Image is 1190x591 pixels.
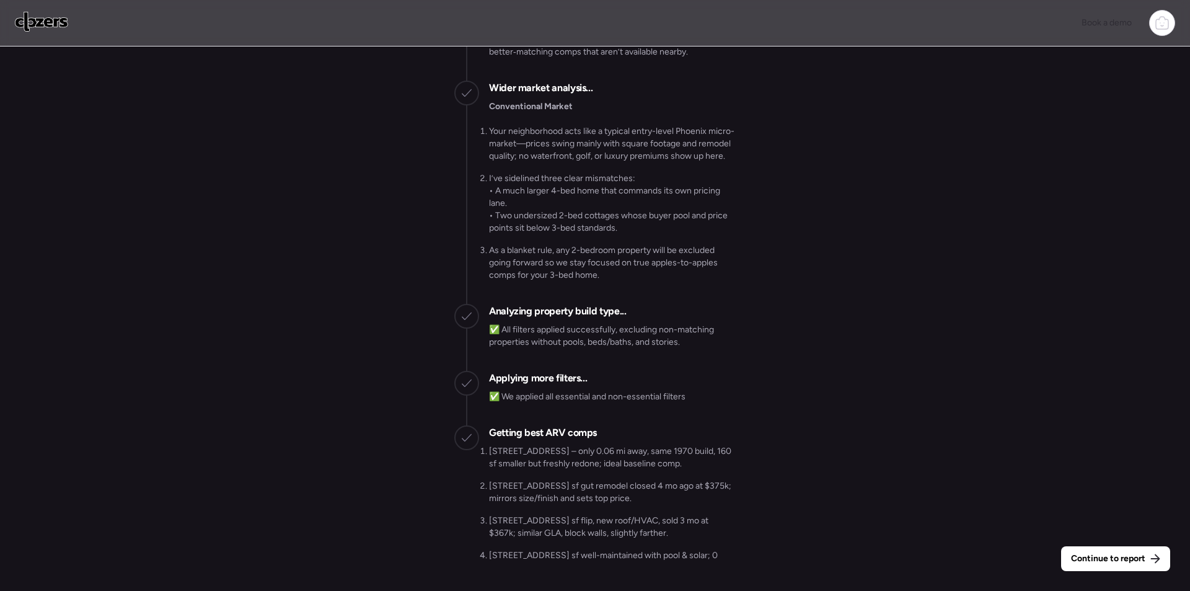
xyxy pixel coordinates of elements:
[489,425,597,440] h2: Getting best ARV comps
[489,371,587,386] h2: Applying more filters...
[489,445,736,470] li: [STREET_ADDRESS] – only 0.06 mi away, same 1970 build, 160 sf smaller but freshly redone; ideal b...
[1071,553,1145,565] span: Continue to report
[15,12,68,32] img: Logo
[489,81,593,96] h2: Wider market analysis...
[489,304,626,319] h2: Analyzing property build type...
[489,391,685,403] p: ✅ We applied all essential and non-essential filters
[489,515,736,540] li: [STREET_ADDRESS] sf flip, new roof/HVAC, sold 3 mo at $367k; similar GLA, block walls, slightly f...
[489,172,736,234] li: I’ve sidelined three clear mismatches:
[489,185,736,234] ul: • A much larger 4-bed home that commands its own pricing lane. • Two undersized 2-bed cottages wh...
[489,324,736,349] p: ✅ All filters applied successfully, excluding non-matching properties without pools, beds/baths, ...
[489,480,736,505] li: [STREET_ADDRESS] sf gut remodel closed 4 mo ago at $375k; mirrors size/finish and sets top price.
[1082,17,1132,28] span: Book a demo
[489,101,573,112] strong: Conventional Market
[489,244,736,282] li: As a blanket rule, any 2-bedroom property will be excluded going forward so we stay focused on tr...
[489,125,736,162] li: Your neighborhood acts like a typical entry-level Phoenix micro-market—prices swing mainly with s...
[489,549,718,562] li: [STREET_ADDRESS] sf well-maintained with pool & solar; 0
